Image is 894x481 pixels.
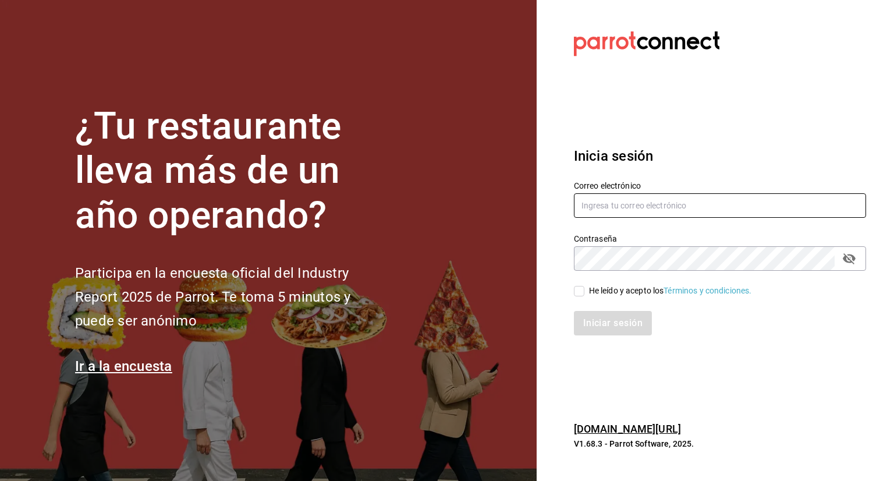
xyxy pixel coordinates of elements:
[75,358,172,374] a: Ir a la encuesta
[839,249,859,268] button: passwordField
[574,438,866,450] p: V1.68.3 - Parrot Software, 2025.
[574,146,866,167] h3: Inicia sesión
[75,104,389,238] h1: ¿Tu restaurante lleva más de un año operando?
[574,181,866,189] label: Correo electrónico
[75,261,389,333] h2: Participa en la encuesta oficial del Industry Report 2025 de Parrot. Te toma 5 minutos y puede se...
[664,286,751,295] a: Términos y condiciones.
[574,423,681,435] a: [DOMAIN_NAME][URL]
[589,285,752,297] div: He leído y acepto los
[574,234,866,242] label: Contraseña
[574,193,866,218] input: Ingresa tu correo electrónico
